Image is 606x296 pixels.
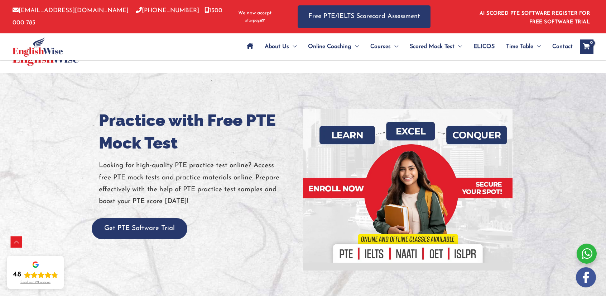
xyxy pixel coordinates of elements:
[308,34,351,59] span: Online Coaching
[391,34,398,59] span: Menu Toggle
[99,160,298,207] p: Looking for high-quality PTE practice test online? Access free PTE mock tests and practice materi...
[351,34,359,59] span: Menu Toggle
[475,5,593,28] aside: Header Widget 1
[13,271,58,279] div: Rating: 4.8 out of 5
[365,34,404,59] a: CoursesMenu Toggle
[410,34,454,59] span: Scored Mock Test
[454,34,462,59] span: Menu Toggle
[302,34,365,59] a: Online CoachingMenu Toggle
[238,10,271,17] span: We now accept
[20,281,50,285] div: Read our 721 reviews
[289,34,297,59] span: Menu Toggle
[136,8,199,14] a: [PHONE_NUMBER]
[92,225,187,232] a: Get PTE Software Trial
[533,34,541,59] span: Menu Toggle
[576,267,596,287] img: white-facebook.png
[500,34,547,59] a: Time TableMenu Toggle
[468,34,500,59] a: ELICOS
[547,34,573,59] a: Contact
[245,19,265,23] img: Afterpay-Logo
[404,34,468,59] a: Scored Mock TestMenu Toggle
[13,37,63,57] img: cropped-ew-logo
[298,5,431,28] a: Free PTE/IELTS Scorecard Assessment
[99,109,298,154] h1: Practice with Free PTE Mock Test
[265,34,289,59] span: About Us
[13,8,222,25] a: 1300 000 783
[92,218,187,239] button: Get PTE Software Trial
[241,34,573,59] nav: Site Navigation: Main Menu
[13,8,129,14] a: [EMAIL_ADDRESS][DOMAIN_NAME]
[580,39,593,54] a: View Shopping Cart, empty
[259,34,302,59] a: About UsMenu Toggle
[506,34,533,59] span: Time Table
[480,11,590,25] a: AI SCORED PTE SOFTWARE REGISTER FOR FREE SOFTWARE TRIAL
[552,34,573,59] span: Contact
[370,34,391,59] span: Courses
[13,271,21,279] div: 4.8
[473,34,495,59] span: ELICOS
